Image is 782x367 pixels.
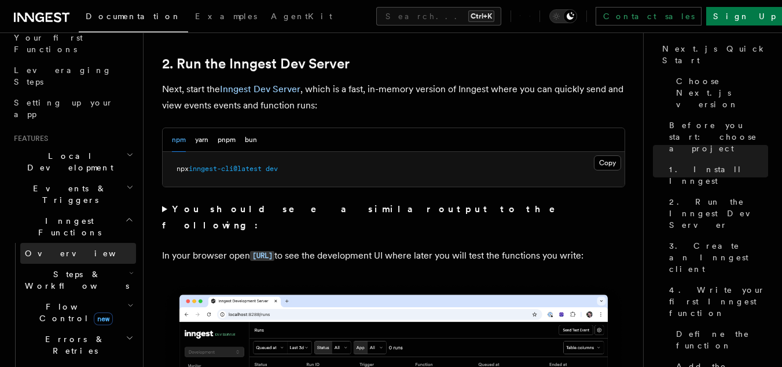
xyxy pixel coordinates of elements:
[20,296,136,329] button: Flow Controlnew
[669,240,768,275] span: 3. Create an Inngest client
[669,284,768,319] span: 4. Write your first Inngest function
[671,71,768,115] a: Choose Next.js version
[9,134,48,143] span: Features
[20,243,136,264] a: Overview
[9,178,136,210] button: Events & Triggers
[162,248,625,264] p: In your browser open to see the development UI where later you will test the functions you write:
[20,329,136,361] button: Errors & Retries
[596,7,702,26] a: Contact sales
[250,250,274,261] a: [URL]
[79,3,188,32] a: Documentation
[669,119,768,154] span: Before you start: choose a project
[245,128,257,152] button: bun
[9,183,126,206] span: Events & Triggers
[9,92,136,125] a: Setting up your app
[664,115,768,159] a: Before you start: choose a project
[271,12,332,21] span: AgentKit
[20,301,127,324] span: Flow Control
[218,128,236,152] button: pnpm
[20,264,136,296] button: Steps & Workflows
[664,235,768,279] a: 3. Create an Inngest client
[9,210,136,243] button: Inngest Functions
[172,128,186,152] button: npm
[664,279,768,324] a: 4. Write your first Inngest function
[594,155,621,170] button: Copy
[9,146,136,178] button: Local Development
[250,251,274,261] code: [URL]
[162,201,625,234] summary: You should see a similar output to the following:
[162,81,625,114] p: Next, start the , which is a fast, in-memory version of Inngest where you can quickly send and vi...
[658,38,768,71] a: Next.js Quick Start
[669,163,768,187] span: 1. Install Inngest
[14,98,113,119] span: Setting up your app
[468,10,494,22] kbd: Ctrl+K
[188,3,264,31] a: Examples
[162,204,571,231] strong: You should see a similar output to the following:
[264,3,339,31] a: AgentKit
[676,328,768,351] span: Define the function
[20,333,126,357] span: Errors & Retries
[669,196,768,231] span: 2. Run the Inngest Dev Server
[676,75,768,110] span: Choose Next.js version
[20,268,129,292] span: Steps & Workflows
[195,128,208,152] button: yarn
[14,33,83,54] span: Your first Functions
[671,324,768,356] a: Define the function
[664,159,768,191] a: 1. Install Inngest
[266,165,278,173] span: dev
[376,7,501,26] button: Search...Ctrl+K
[86,12,181,21] span: Documentation
[14,66,112,86] span: Leveraging Steps
[664,191,768,235] a: 2. Run the Inngest Dev Server
[25,249,144,258] span: Overview
[189,165,262,173] span: inngest-cli@latest
[195,12,257,21] span: Examples
[662,43,768,66] span: Next.js Quick Start
[549,9,577,23] button: Toggle dark mode
[9,150,126,173] span: Local Development
[177,165,189,173] span: npx
[94,313,113,325] span: new
[9,60,136,92] a: Leveraging Steps
[9,27,136,60] a: Your first Functions
[162,56,350,72] a: 2. Run the Inngest Dev Server
[220,83,300,95] a: Inngest Dev Server
[9,215,125,238] span: Inngest Functions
